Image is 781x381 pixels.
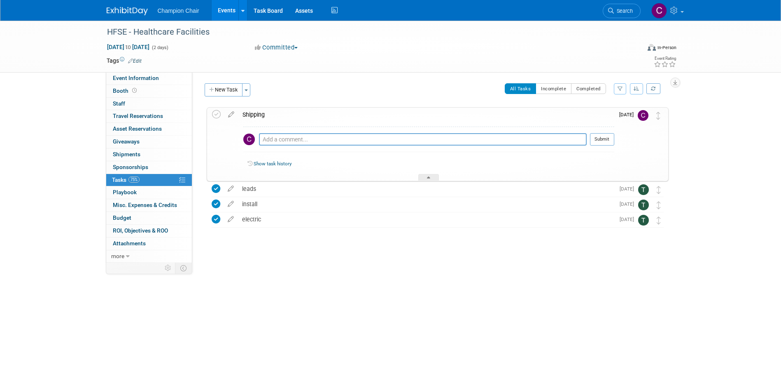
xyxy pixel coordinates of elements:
img: ExhibitDay [107,7,148,15]
i: Move task [656,112,660,120]
span: Tasks [112,176,140,183]
button: All Tasks [505,83,536,94]
a: Search [603,4,641,18]
a: Giveaways [106,136,192,148]
img: Chris Kiscellus [651,3,667,19]
button: Incomplete [536,83,571,94]
a: Tasks75% [106,174,192,186]
span: [DATE] [620,201,638,207]
a: Travel Reservations [106,110,192,122]
span: Asset Reservations [113,125,162,132]
img: Chris Kiscellus [243,134,255,145]
span: Giveaways [113,138,140,145]
a: edit [224,200,238,208]
a: Refresh [646,83,660,94]
a: edit [224,111,238,118]
span: Travel Reservations [113,113,163,119]
span: Attachments [113,240,146,247]
button: Committed [252,43,301,52]
span: Staff [113,100,125,107]
span: Booth not reserved yet [131,87,138,94]
button: Submit [590,133,614,146]
a: Playbook [106,186,192,199]
span: more [111,253,124,259]
a: Staff [106,98,192,110]
a: Edit [128,58,142,64]
span: Playbook [113,189,137,195]
a: Booth [106,85,192,97]
span: [DATE] [620,216,638,222]
span: (2 days) [151,45,168,50]
img: Tara Bauer [638,215,649,226]
span: Shipments [113,151,140,158]
div: In-Person [657,45,676,51]
a: ROI, Objectives & ROO [106,225,192,237]
i: Move task [657,201,661,209]
img: Tara Bauer [638,184,649,195]
a: Show task history [254,161,291,167]
img: Tara Bauer [638,200,649,210]
span: Event Information [113,75,159,81]
a: more [106,250,192,263]
div: leads [238,182,615,196]
a: edit [224,216,238,223]
span: ROI, Objectives & ROO [113,227,168,234]
span: Budget [113,214,131,221]
div: electric [238,212,615,226]
a: Shipments [106,148,192,161]
span: to [124,44,132,50]
a: Asset Reservations [106,123,192,135]
span: [DATE] [620,186,638,192]
span: 75% [128,176,140,183]
a: Sponsorships [106,161,192,174]
img: Format-Inperson.png [648,44,656,51]
div: HFSE - Healthcare Facilities [104,25,628,40]
span: Champion Chair [158,7,199,14]
span: [DATE] [DATE] [107,43,150,51]
div: Event Rating [654,56,676,61]
span: Sponsorships [113,164,148,170]
a: Event Information [106,72,192,85]
span: Booth [113,87,138,94]
div: install [238,197,615,211]
td: Tags [107,56,142,65]
div: Event Format [592,43,677,55]
i: Move task [657,186,661,194]
span: Search [614,8,633,14]
button: Completed [571,83,606,94]
span: Misc. Expenses & Credits [113,202,177,208]
i: Move task [657,216,661,224]
a: Budget [106,212,192,224]
div: Shipping [238,108,614,122]
a: edit [224,185,238,193]
img: Chris Kiscellus [638,110,648,121]
td: Toggle Event Tabs [175,263,192,273]
a: Misc. Expenses & Credits [106,199,192,212]
span: [DATE] [619,112,638,118]
button: New Task [205,83,242,96]
a: Attachments [106,238,192,250]
td: Personalize Event Tab Strip [161,263,175,273]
